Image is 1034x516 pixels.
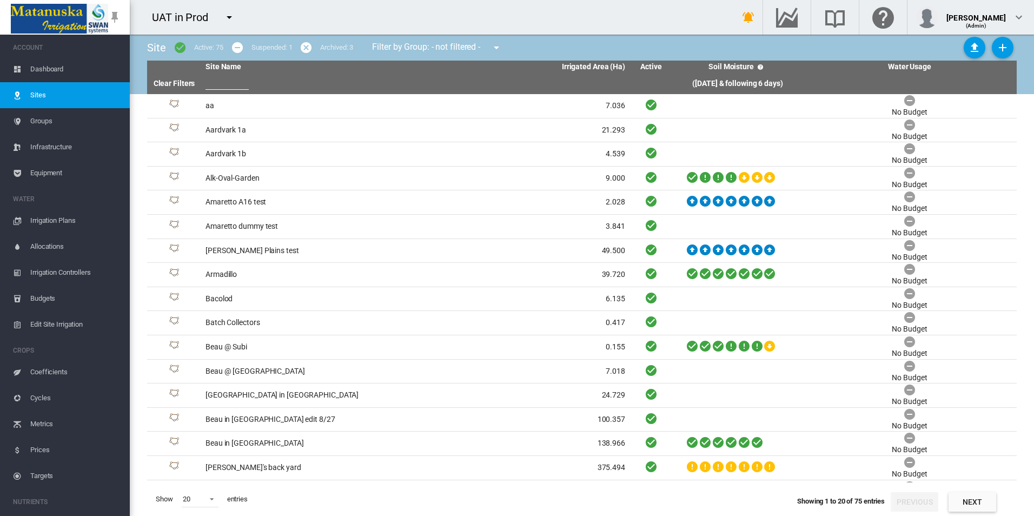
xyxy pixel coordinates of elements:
span: Budgets [30,286,121,312]
div: Site Id: 8025 [151,196,197,209]
div: No Budget [892,252,927,263]
img: 1.svg [168,293,181,306]
button: Next [949,492,996,512]
td: 39.720 [415,263,629,287]
img: Matanuska_LOGO.png [11,4,108,34]
th: ([DATE] & following 6 days) [673,74,803,94]
td: Beau @ Subi [201,335,415,359]
button: Sites Bulk Import [964,37,985,58]
tr: Site Id: 6487 [GEOGRAPHIC_DATA] in [GEOGRAPHIC_DATA] 24.729 No Budget [147,383,1017,408]
md-icon: icon-menu-down [223,11,236,24]
div: Site Id: 7661 [151,244,197,257]
img: 1.svg [168,148,181,161]
div: No Budget [892,107,927,118]
button: icon-menu-down [218,6,240,28]
div: No Budget [892,324,927,335]
div: No Budget [892,300,927,311]
span: Edit Site Irrigation [30,312,121,338]
div: No Budget [892,131,927,142]
md-icon: icon-pin [108,11,121,24]
tr: Site Id: 9631 Armadillo 39.720 No Budget [147,263,1017,287]
div: 20 [183,495,190,503]
td: [PERSON_NAME]'s back yard [201,456,415,480]
span: Prices [30,437,121,463]
td: Beau's Baldivis [201,480,415,504]
button: icon-menu-down [486,37,507,58]
button: icon-bell-ring [738,6,759,28]
div: No Budget [892,348,927,359]
div: UAT in Prod [152,10,218,25]
td: 0.155 [415,335,629,359]
tr: Site Id: 13856 Batch Collectors 0.417 No Budget [147,311,1017,335]
td: Beau in [GEOGRAPHIC_DATA] edit 8/27 [201,408,415,432]
img: 1.svg [168,461,181,474]
tr: Site Id: 35689 aa 7.036 No Budget [147,94,1017,118]
div: No Budget [892,373,927,383]
div: No Budget [892,155,927,166]
tr: Site Id: 4415 Beau @ [GEOGRAPHIC_DATA] 7.018 No Budget [147,360,1017,384]
span: Coefficients [30,359,121,385]
img: 1.svg [168,413,181,426]
td: 21.000 [415,480,629,504]
tr: Site Id: 27584 Bacolod 6.135 No Budget [147,287,1017,312]
td: Bacolod [201,287,415,311]
span: Show [151,490,177,508]
td: [PERSON_NAME] Plains test [201,239,415,263]
div: Site Id: 2713 [151,437,197,450]
img: 1.svg [168,123,181,136]
md-icon: Click here for help [870,11,896,24]
td: Amaretto A16 test [201,190,415,214]
div: Site Id: 27584 [151,293,197,306]
tr: Site Id: 1135 Beau in [GEOGRAPHIC_DATA] edit 8/27 100.357 No Budget [147,408,1017,432]
div: Site Id: 14838 [151,123,197,136]
td: 0.417 [415,311,629,335]
span: Site [147,41,166,54]
td: Armadillo [201,263,415,287]
td: 3.841 [415,215,629,239]
img: 1.svg [168,437,181,450]
img: 1.svg [168,341,181,354]
td: 7.018 [415,360,629,383]
span: CROPS [13,342,121,359]
td: Beau @ [GEOGRAPHIC_DATA] [201,360,415,383]
td: Aardvark 1a [201,118,415,142]
td: 375.494 [415,456,629,480]
img: profile.jpg [916,6,938,28]
div: Site Id: 35689 [151,100,197,113]
div: Suspended: 1 [251,43,293,52]
td: [GEOGRAPHIC_DATA] in [GEOGRAPHIC_DATA] [201,383,415,407]
td: Amaretto dummy test [201,215,415,239]
div: Site Id: 1135 [151,413,197,426]
span: Metrics [30,411,121,437]
span: ACCOUNT [13,39,121,56]
span: Groups [30,108,121,134]
md-icon: icon-help-circle [754,61,767,74]
tr: Site Id: 9015 Aardvark 1b 4.539 No Budget [147,142,1017,167]
div: Site Id: 14111 [151,341,197,354]
img: 1.svg [168,100,181,113]
img: 1.svg [168,268,181,281]
div: No Budget [892,445,927,455]
span: Cycles [30,385,121,411]
td: 138.966 [415,432,629,455]
tr: Site Id: 14111 Beau @ Subi 0.155 No Budget [147,335,1017,360]
div: Active: 75 [194,43,223,52]
div: Site Id: 7994 [151,220,197,233]
th: Site Name [201,61,415,74]
button: Add New Site, define start date [992,37,1013,58]
td: 4.539 [415,142,629,166]
div: Site Id: 13856 [151,316,197,329]
div: Site Id: 9631 [151,268,197,281]
span: Sites [30,82,121,108]
md-icon: Search the knowledge base [822,11,848,24]
md-icon: icon-menu-down [490,41,503,54]
span: Dashboard [30,56,121,82]
div: Site Id: 9015 [151,148,197,161]
md-icon: icon-cancel [300,41,313,54]
span: Equipment [30,160,121,186]
div: No Budget [892,228,927,239]
tr: Site Id: 336 Alk-Oval-Garden 9.000 No Budget [147,167,1017,191]
tr: Site Id: 2713 Beau in [GEOGRAPHIC_DATA] 138.966 No Budget [147,432,1017,456]
md-icon: icon-bell-ring [742,11,755,24]
md-icon: icon-plus [996,41,1009,54]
